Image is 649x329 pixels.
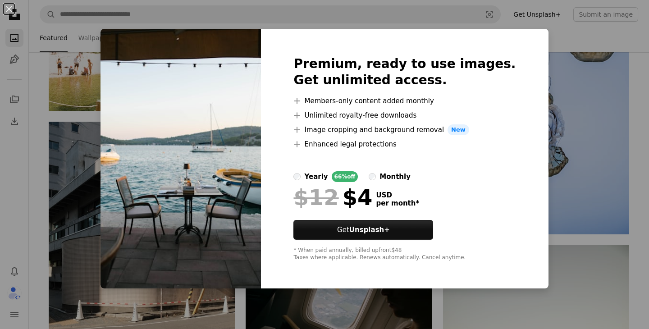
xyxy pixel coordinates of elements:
[332,171,358,182] div: 66% off
[293,139,516,150] li: Enhanced legal protections
[293,186,372,209] div: $4
[369,173,376,180] input: monthly
[293,186,338,209] span: $12
[293,247,516,261] div: * When paid annually, billed upfront $48 Taxes where applicable. Renews automatically. Cancel any...
[293,173,301,180] input: yearly66%off
[376,191,419,199] span: USD
[293,96,516,106] li: Members-only content added monthly
[293,56,516,88] h2: Premium, ready to use images. Get unlimited access.
[293,110,516,121] li: Unlimited royalty-free downloads
[349,226,390,234] strong: Unsplash+
[376,199,419,207] span: per month *
[101,29,261,288] img: premium_photo-1756175546675-f55b02bfa6e2
[448,124,469,135] span: New
[293,220,433,240] a: GetUnsplash+
[379,171,411,182] div: monthly
[293,124,516,135] li: Image cropping and background removal
[304,171,328,182] div: yearly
